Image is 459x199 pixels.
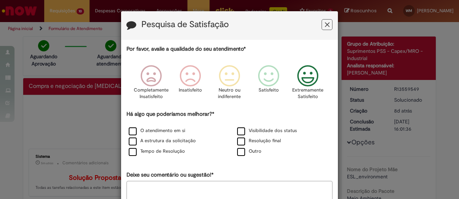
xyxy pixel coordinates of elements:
div: Completamente Insatisfeito [132,60,169,109]
div: Neutro ou indiferente [211,60,248,109]
label: O atendimento em si [129,127,185,134]
label: A estrutura da solicitação [129,137,196,144]
p: Satisfeito [259,87,279,94]
p: Completamente Insatisfeito [134,87,169,100]
label: Resolução final [237,137,281,144]
div: Extremamente Satisfeito [289,60,326,109]
label: Por favor, avalie a qualidade do seu atendimento* [127,45,246,53]
label: Pesquisa de Satisfação [141,20,229,29]
label: Visibilidade dos status [237,127,297,134]
div: Insatisfeito [172,60,209,109]
p: Insatisfeito [179,87,202,94]
p: Extremamente Satisfeito [292,87,323,100]
label: Tempo de Resolução [129,148,185,155]
div: Satisfeito [250,60,287,109]
p: Neutro ou indiferente [216,87,243,100]
label: Deixe seu comentário ou sugestão!* [127,171,214,179]
label: Outro [237,148,261,155]
div: Há algo que poderíamos melhorar?* [127,110,332,157]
